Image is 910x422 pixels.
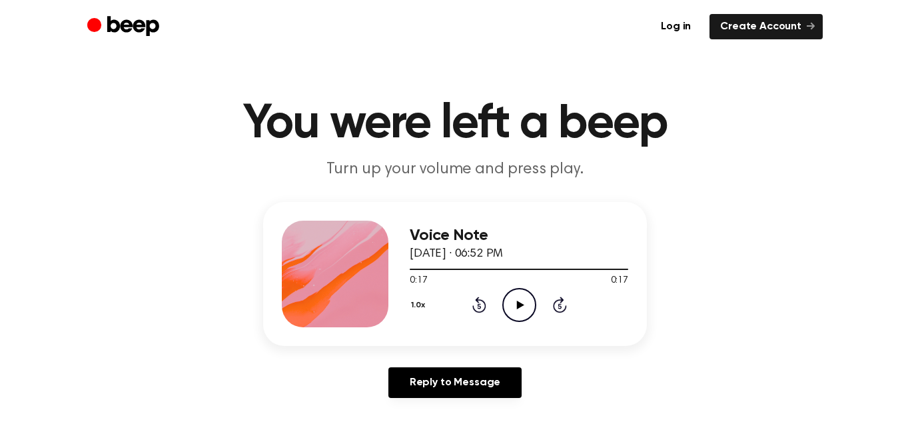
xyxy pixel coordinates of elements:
[611,274,628,288] span: 0:17
[410,274,427,288] span: 0:17
[388,367,522,398] a: Reply to Message
[650,14,701,39] a: Log in
[709,14,823,39] a: Create Account
[410,248,503,260] span: [DATE] · 06:52 PM
[87,14,163,40] a: Beep
[199,159,711,181] p: Turn up your volume and press play.
[410,227,628,245] h3: Voice Note
[410,294,430,317] button: 1.0x
[114,100,796,148] h1: You were left a beep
